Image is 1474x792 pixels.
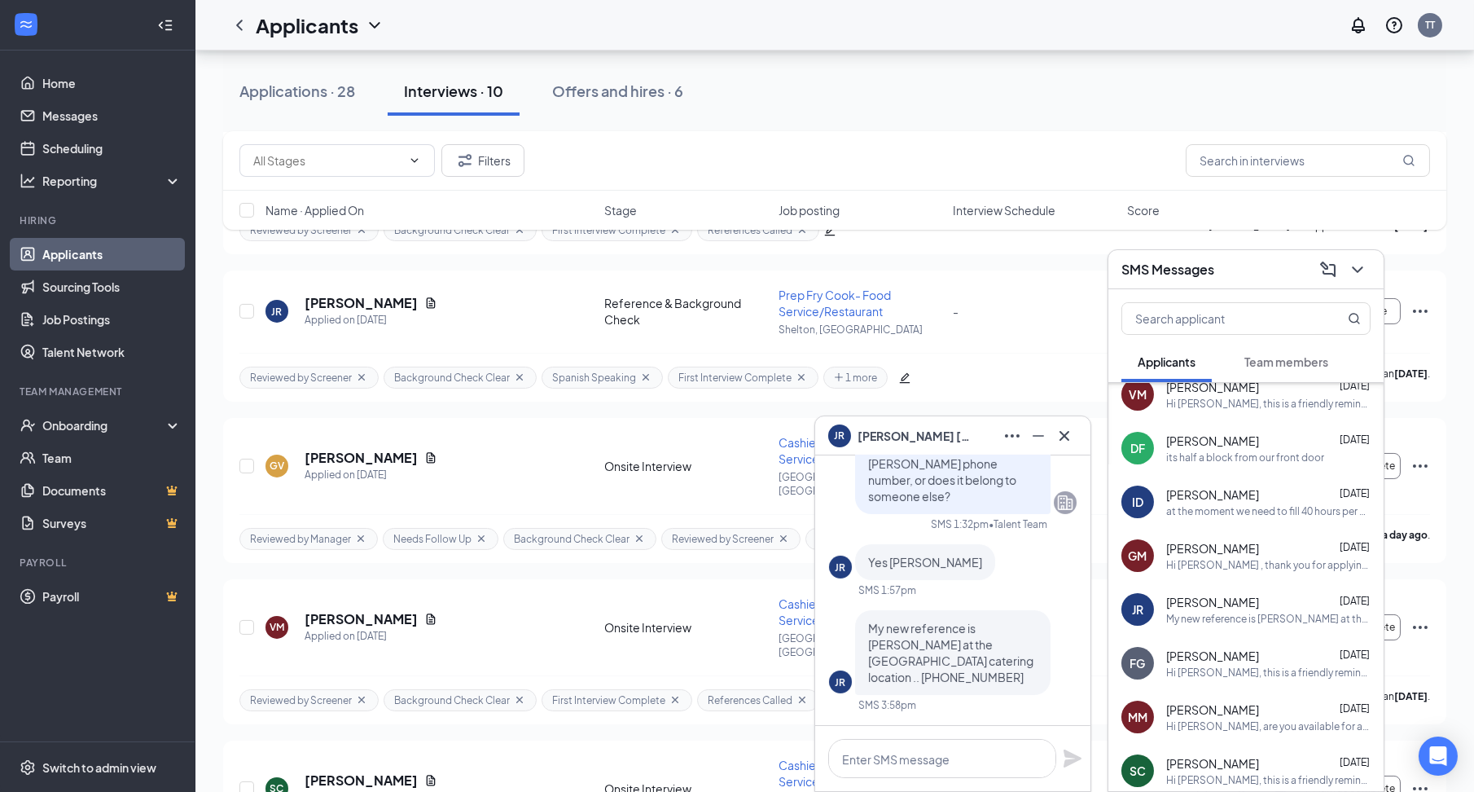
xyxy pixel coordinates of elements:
span: Background Check Clear [514,532,630,546]
div: GV [270,459,284,473]
div: Applications · 28 [239,81,355,101]
span: Yes [PERSON_NAME] [868,555,982,570]
div: Onboarding [42,417,168,433]
div: ID [1132,494,1143,510]
a: PayrollCrown [42,580,182,613]
div: TT [1425,18,1435,32]
span: My new reference is [PERSON_NAME] at the [GEOGRAPHIC_DATA] catering location .. [PHONE_NUMBER] [868,621,1033,684]
div: Applied on [DATE] [305,467,437,483]
h5: [PERSON_NAME] [305,449,418,467]
div: at the moment we need to fill 40 hours per week your availability is quite specific and we need s... [1166,504,1371,518]
span: [DATE] [1340,756,1370,768]
div: Hi [PERSON_NAME], this is a friendly reminder. Your meeting with Garden Catering for Dishwasher- ... [1166,666,1371,680]
span: Prep Fry Cook- Food Service/Restaurant [779,288,891,319]
span: Reviewed by Screener [672,532,774,546]
button: ComposeMessage [1315,257,1341,283]
svg: Ellipses [1410,618,1430,637]
div: Offers and hires · 6 [552,81,683,101]
svg: Cross [355,693,368,706]
div: Applied on [DATE] [305,628,437,645]
svg: Cross [513,371,526,384]
span: [DATE] [1340,541,1370,553]
svg: Cross [795,371,808,384]
svg: Notifications [1349,15,1368,35]
span: Reviewed by Manager [250,532,351,546]
div: JR [836,675,846,689]
span: [DATE] [1340,380,1370,392]
svg: UserCheck [20,417,36,433]
span: [DATE] [1340,433,1370,446]
div: Onsite Interview [604,619,769,636]
svg: Document [424,297,437,310]
div: JR [1132,601,1143,618]
b: a day ago [1382,529,1428,541]
svg: Cross [669,693,682,706]
svg: Cross [639,371,652,384]
span: Stage [604,202,637,218]
div: Open Intercom Messenger [1419,737,1458,776]
span: First Interview Complete [552,693,665,707]
div: My new reference is [PERSON_NAME] at the [GEOGRAPHIC_DATA] catering location .. [PHONE_NUMBER] [1166,612,1371,626]
svg: ChevronDown [365,15,384,35]
h5: [PERSON_NAME] [305,610,418,628]
div: Hi [PERSON_NAME], are you available for an onsite interview [DATE] or [DATE] at 2:30 PM? [1166,719,1371,733]
span: [PERSON_NAME] [1166,486,1259,503]
svg: Cross [475,532,488,545]
input: All Stages [253,152,401,169]
svg: WorkstreamLogo [18,16,34,33]
div: Interviews · 10 [404,81,503,101]
div: SMS 3:58pm [858,698,916,712]
svg: MagnifyingGlass [1348,312,1361,325]
div: Payroll [20,556,178,570]
svg: Ellipses [1410,456,1430,476]
span: Cashier Server- Food Service/Restaurant [779,435,893,466]
input: Search applicant [1122,303,1315,334]
button: ChevronDown [1345,257,1371,283]
svg: ChevronDown [408,154,421,167]
p: Shelton, [GEOGRAPHIC_DATA] [779,323,943,337]
span: plus [834,372,844,382]
svg: Cross [355,371,368,384]
span: [DATE] [1340,702,1370,715]
div: JR [836,561,846,574]
a: Applicants [42,238,182,271]
svg: Minimize [1029,426,1048,446]
div: FG [1130,655,1146,671]
div: Switch to admin view [42,759,156,776]
h5: [PERSON_NAME] [305,294,418,312]
h5: [PERSON_NAME] [305,772,418,790]
span: Reviewed by Screener [250,371,352,385]
span: [DATE] [1340,649,1370,661]
span: [PERSON_NAME] [1166,594,1259,610]
div: Reporting [42,173,182,189]
svg: ChevronLeft [230,15,249,35]
button: Ellipses [999,423,1025,449]
span: edit [899,372,910,384]
span: Background Check Clear [394,693,510,707]
svg: Analysis [20,173,36,189]
span: [PERSON_NAME] [1166,379,1259,395]
span: Applicants [1138,354,1195,369]
div: Hiring [20,213,178,227]
svg: Ellipses [1002,426,1022,446]
button: Plane [1063,749,1082,768]
svg: Cross [633,532,646,545]
a: Scheduling [42,132,182,165]
div: Team Management [20,385,178,398]
div: Hi [PERSON_NAME], this is a friendly reminder. Your meeting with Garden Catering for Cashier Serv... [1166,773,1371,787]
a: Talent Network [42,336,182,368]
div: Hi [PERSON_NAME], this is a friendly reminder. Your meeting with Garden Catering for Cashier Serv... [1166,397,1371,411]
span: [PERSON_NAME] [1166,702,1259,718]
span: Cashier Server- Food Service/Restaurant. [779,758,893,789]
div: DF [1130,440,1145,456]
svg: Settings [20,759,36,776]
svg: Collapse [157,17,173,33]
p: [GEOGRAPHIC_DATA], [GEOGRAPHIC_DATA] [779,470,943,498]
span: [PERSON_NAME] [PERSON_NAME] [858,427,972,445]
div: GM [1129,548,1147,564]
p: [GEOGRAPHIC_DATA], [GEOGRAPHIC_DATA] [779,631,943,659]
svg: Cross [1055,426,1074,446]
input: Search in interviews [1186,144,1430,177]
span: [DATE] [1340,595,1370,607]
